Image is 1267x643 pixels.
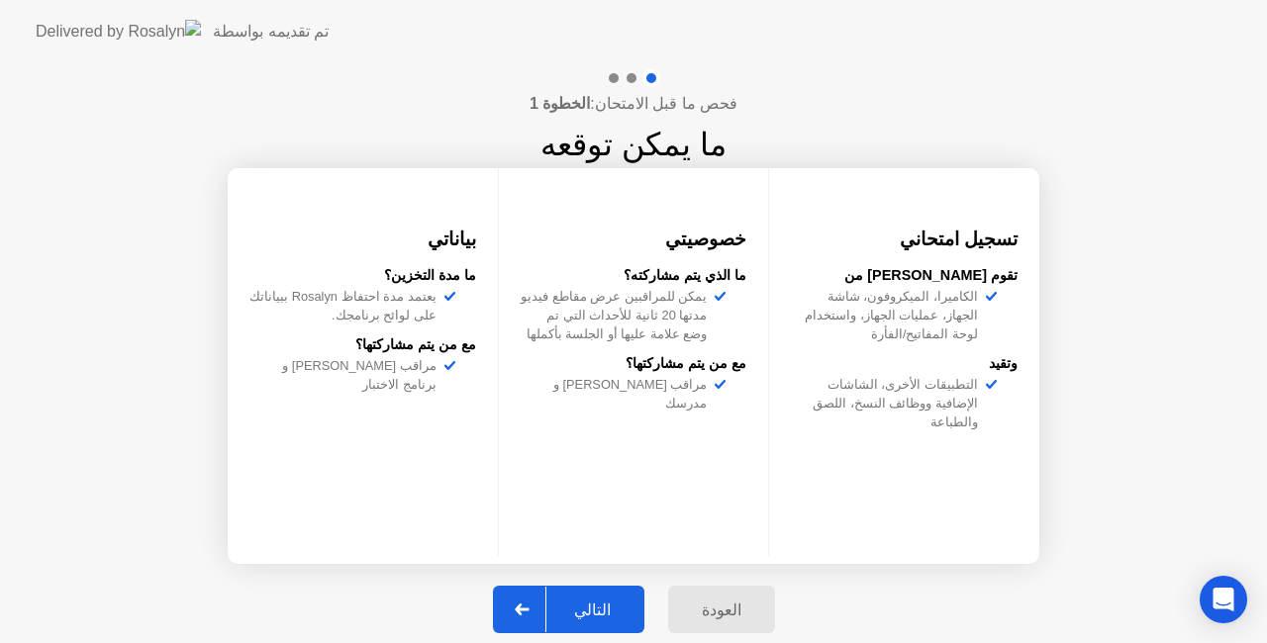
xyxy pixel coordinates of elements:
div: وتقيد [791,353,1018,375]
div: العودة [674,600,769,619]
h1: ما يمكن توقعه [540,121,727,168]
div: مراقب [PERSON_NAME] و مدرسك [521,375,716,413]
div: مع من يتم مشاركتها؟ [521,353,747,375]
button: العودة [668,586,775,633]
b: الخطوة 1 [530,95,590,112]
div: ما الذي يتم مشاركته؟ [521,265,747,287]
div: التالي [546,600,638,619]
h4: فحص ما قبل الامتحان: [530,92,737,116]
h3: بياناتي [249,226,476,253]
div: مع من يتم مشاركتها؟ [249,334,476,356]
h3: تسجيل امتحاني [791,226,1018,253]
button: التالي [493,586,644,633]
div: ما مدة التخزين؟ [249,265,476,287]
div: يعتمد مدة احتفاظ Rosalyn ببياناتك على لوائح برنامجك. [249,287,444,324]
div: تقوم [PERSON_NAME] من [791,265,1018,287]
img: Delivered by Rosalyn [36,20,201,43]
div: Open Intercom Messenger [1200,576,1247,623]
div: الكاميرا، الميكروفون، شاشة الجهاز، عمليات الجهاز، واستخدام لوحة المفاتيح/الفأرة [791,287,986,344]
h3: خصوصيتي [521,226,747,253]
div: تم تقديمه بواسطة [213,20,329,44]
div: يمكن للمراقبين عرض مقاطع فيديو مدتها 20 ثانية للأحداث التي تم وضع علامة عليها أو الجلسة بأكملها [521,287,716,344]
div: مراقب [PERSON_NAME] و برنامج الاختبار [249,356,444,394]
div: التطبيقات الأخرى، الشاشات الإضافية ووظائف النسخ، اللصق والطباعة [791,375,986,432]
